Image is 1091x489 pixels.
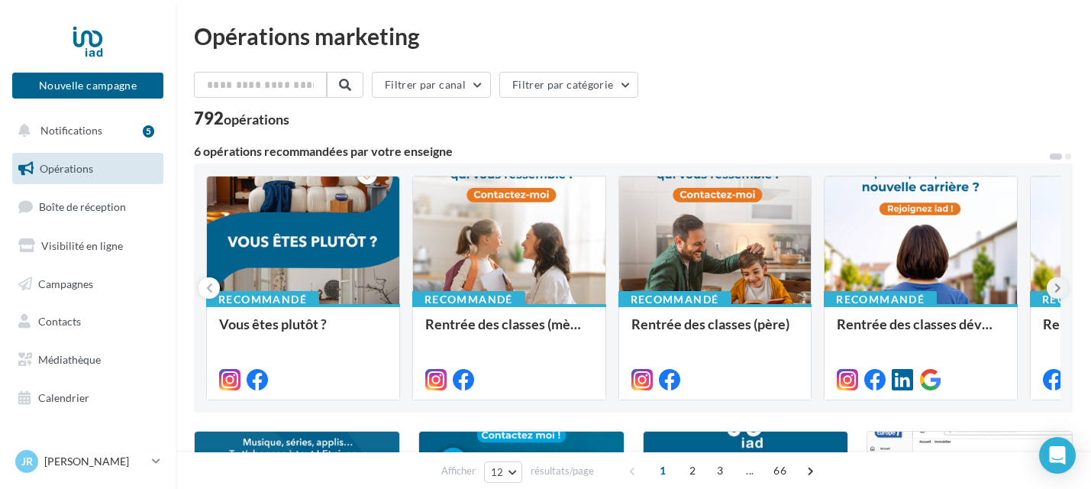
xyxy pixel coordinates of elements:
div: Recommandé [206,291,319,308]
span: ... [738,458,762,483]
span: Contacts [38,315,81,328]
div: 6 opérations recommandées par votre enseigne [194,145,1048,157]
span: Campagnes [38,277,93,290]
button: Filtrer par catégorie [499,72,638,98]
div: Vous êtes plutôt ? [219,316,387,347]
a: Boîte de réception [9,190,166,223]
span: Boîte de réception [39,200,126,213]
div: 5 [143,125,154,138]
span: Notifications [40,124,102,137]
div: Recommandé [412,291,525,308]
a: Contacts [9,306,166,338]
div: Recommandé [618,291,731,308]
a: Calendrier [9,382,166,414]
div: Rentrée des classes (père) [631,316,799,347]
a: Opérations [9,153,166,185]
a: Visibilité en ligne [9,230,166,262]
span: Calendrier [38,391,89,404]
span: 12 [491,466,504,478]
div: Open Intercom Messenger [1039,437,1076,474]
button: Notifications 5 [9,115,160,147]
p: [PERSON_NAME] [44,454,146,469]
span: Visibilité en ligne [41,239,123,252]
span: 1 [650,458,675,483]
span: résultats/page [531,464,594,478]
a: Médiathèque [9,344,166,376]
div: Rentrée des classes (mère) [425,316,593,347]
div: Recommandé [824,291,937,308]
span: 66 [767,458,792,483]
span: Opérations [40,162,93,175]
div: Rentrée des classes développement (conseillère) [837,316,1005,347]
span: 3 [708,458,732,483]
span: Jr [21,454,33,469]
a: Jr [PERSON_NAME] [12,447,163,476]
div: Opérations marketing [194,24,1073,47]
button: 12 [484,461,523,483]
span: Médiathèque [38,353,101,366]
span: 2 [680,458,705,483]
button: Filtrer par canal [372,72,491,98]
span: Afficher [441,464,476,478]
a: Campagnes [9,268,166,300]
button: Nouvelle campagne [12,73,163,99]
div: opérations [224,112,289,126]
div: 792 [194,110,289,127]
